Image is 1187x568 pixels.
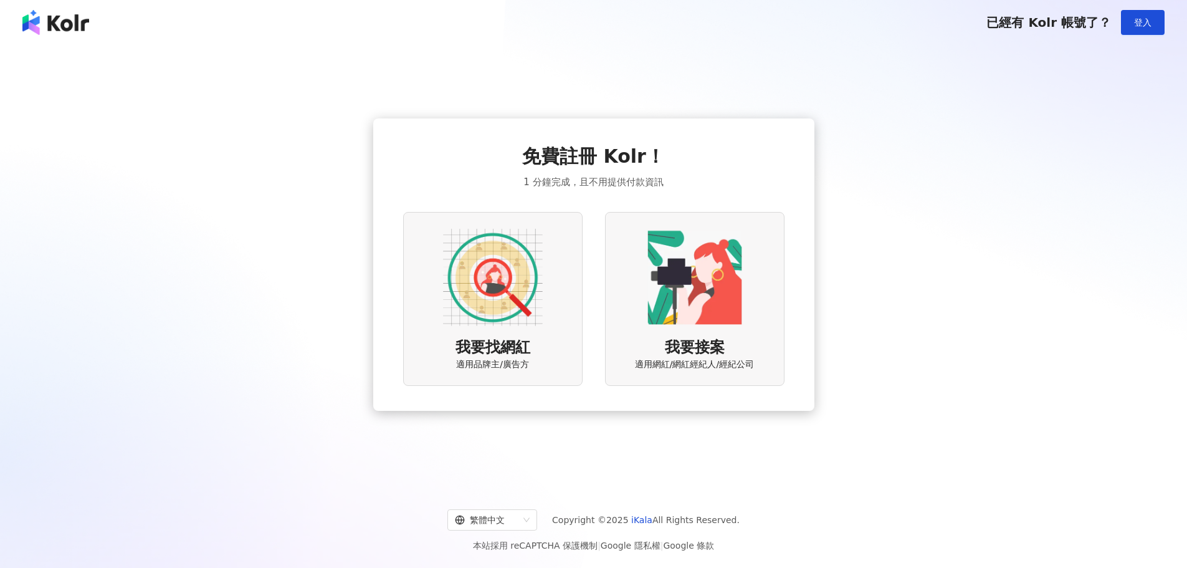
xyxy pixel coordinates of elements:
a: Google 隱私權 [601,541,660,551]
span: Copyright © 2025 All Rights Reserved. [552,513,740,527]
div: 繁體中文 [455,510,518,530]
span: 適用品牌主/廣告方 [456,359,529,371]
span: 免費註冊 Kolr！ [522,143,665,170]
span: 適用網紅/網紅經紀人/經紀公司 [635,359,754,371]
img: AD identity option [443,228,543,327]
span: | [598,541,601,551]
span: 我要接案 [665,337,725,359]
span: 已經有 Kolr 帳號了？ [986,15,1111,30]
span: | [660,541,664,551]
span: 本站採用 reCAPTCHA 保護機制 [473,538,714,553]
a: iKala [631,515,652,525]
span: 1 分鐘完成，且不用提供付款資訊 [523,175,663,190]
a: Google 條款 [663,541,714,551]
img: KOL identity option [645,228,745,327]
img: logo [22,10,89,35]
span: 我要找網紅 [455,337,530,359]
button: 登入 [1121,10,1165,35]
span: 登入 [1134,17,1151,27]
